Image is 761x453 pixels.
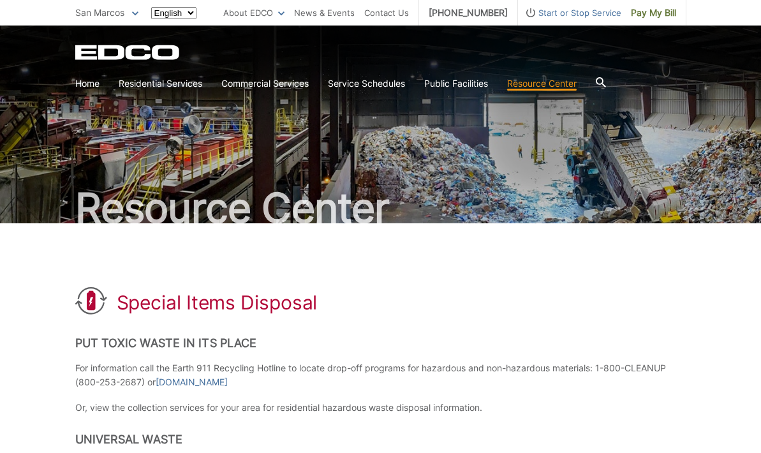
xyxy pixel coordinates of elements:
[151,7,196,19] select: Select a language
[75,401,686,415] p: Or, view the collection services for your area for residential hazardous waste disposal information.
[75,7,124,18] span: San Marcos
[75,336,686,350] h2: Put Toxic Waste In Its Place
[223,6,284,20] a: About EDCO
[75,77,100,91] a: Home
[294,6,355,20] a: News & Events
[75,433,686,447] h2: Universal Waste
[221,77,309,91] a: Commercial Services
[156,375,228,389] a: [DOMAIN_NAME]
[117,291,318,314] h1: Special Items Disposal
[328,77,405,91] a: Service Schedules
[424,77,488,91] a: Public Facilities
[507,77,577,91] a: Resource Center
[631,6,676,20] span: Pay My Bill
[75,361,686,389] p: For information call the Earth 911 Recycling Hotline to locate drop-off programs for hazardous an...
[75,45,181,60] a: EDCD logo. Return to the homepage.
[119,77,202,91] a: Residential Services
[364,6,409,20] a: Contact Us
[75,188,686,228] h2: Resource Center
